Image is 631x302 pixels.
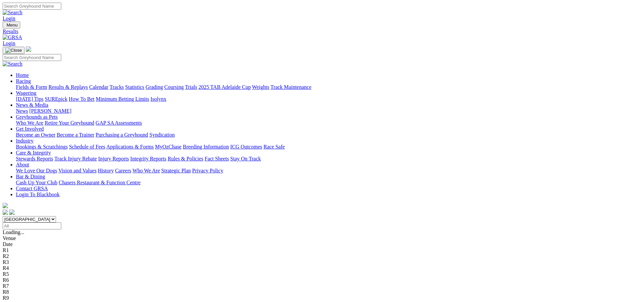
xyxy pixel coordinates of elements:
button: Toggle navigation [3,22,20,29]
a: [DATE] Tips [16,96,43,102]
a: Purchasing a Greyhound [96,132,148,138]
img: Search [3,10,23,16]
a: Coursing [164,84,184,90]
a: Tracks [110,84,124,90]
a: Chasers Restaurant & Function Centre [59,180,140,185]
a: Schedule of Fees [69,144,105,150]
a: Trials [185,84,197,90]
div: Date [3,241,628,247]
a: Stewards Reports [16,156,53,161]
div: Venue [3,235,628,241]
a: Care & Integrity [16,150,51,155]
a: Login [3,16,15,21]
a: We Love Our Dogs [16,168,57,173]
a: Who We Are [132,168,160,173]
div: Get Involved [16,132,628,138]
span: Menu [7,23,18,28]
a: Track Maintenance [271,84,311,90]
div: R3 [3,259,628,265]
img: logo-grsa-white.png [3,203,8,208]
a: Integrity Reports [130,156,166,161]
a: [PERSON_NAME] [29,108,71,114]
a: Results [3,29,628,34]
a: Become a Trainer [57,132,94,138]
div: Bar & Dining [16,180,628,186]
a: Grading [146,84,163,90]
a: Results & Replays [48,84,88,90]
div: Industry [16,144,628,150]
a: About [16,162,29,167]
input: Select date [3,222,61,229]
a: Contact GRSA [16,186,48,191]
div: R9 [3,295,628,301]
span: Loading... [3,229,24,235]
a: Calendar [89,84,108,90]
img: Close [5,48,22,53]
a: Fact Sheets [205,156,229,161]
a: Rules & Policies [168,156,203,161]
div: Greyhounds as Pets [16,120,628,126]
div: Care & Integrity [16,156,628,162]
a: Strategic Plan [161,168,191,173]
a: Fields & Form [16,84,47,90]
div: R6 [3,277,628,283]
a: News [16,108,28,114]
a: Cash Up Your Club [16,180,57,185]
a: Race Safe [263,144,285,150]
div: R1 [3,247,628,253]
a: Privacy Policy [192,168,223,173]
a: Injury Reports [98,156,129,161]
a: Become an Owner [16,132,55,138]
a: Careers [115,168,131,173]
a: 2025 TAB Adelaide Cup [198,84,251,90]
a: SUREpick [45,96,67,102]
button: Toggle navigation [3,47,25,54]
a: Login To Blackbook [16,192,60,197]
div: Wagering [16,96,628,102]
img: twitter.svg [9,210,15,215]
a: Industry [16,138,33,144]
div: R5 [3,271,628,277]
a: Who We Are [16,120,43,126]
a: Home [16,72,29,78]
a: GAP SA Assessments [96,120,142,126]
a: Syndication [149,132,175,138]
div: Racing [16,84,628,90]
input: Search [3,54,61,61]
a: Breeding Information [183,144,229,150]
a: History [98,168,114,173]
a: ICG Outcomes [230,144,262,150]
img: Search [3,61,23,67]
a: News & Media [16,102,48,108]
a: Track Injury Rebate [54,156,97,161]
a: Statistics [125,84,144,90]
a: MyOzChase [155,144,182,150]
a: Racing [16,78,31,84]
a: Applications & Forms [106,144,154,150]
a: Greyhounds as Pets [16,114,58,120]
img: facebook.svg [3,210,8,215]
a: Wagering [16,90,36,96]
a: Minimum Betting Limits [96,96,149,102]
div: News & Media [16,108,628,114]
a: Bookings & Scratchings [16,144,68,150]
a: Bar & Dining [16,174,45,179]
a: How To Bet [69,96,95,102]
a: Login [3,40,15,46]
a: Retire Your Greyhound [45,120,94,126]
div: R2 [3,253,628,259]
div: R8 [3,289,628,295]
img: logo-grsa-white.png [26,46,31,52]
a: Weights [252,84,269,90]
div: R7 [3,283,628,289]
input: Search [3,3,61,10]
a: Stay On Track [230,156,261,161]
div: About [16,168,628,174]
a: Isolynx [150,96,166,102]
a: Get Involved [16,126,44,132]
a: Vision and Values [58,168,96,173]
div: R4 [3,265,628,271]
img: GRSA [3,34,22,40]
